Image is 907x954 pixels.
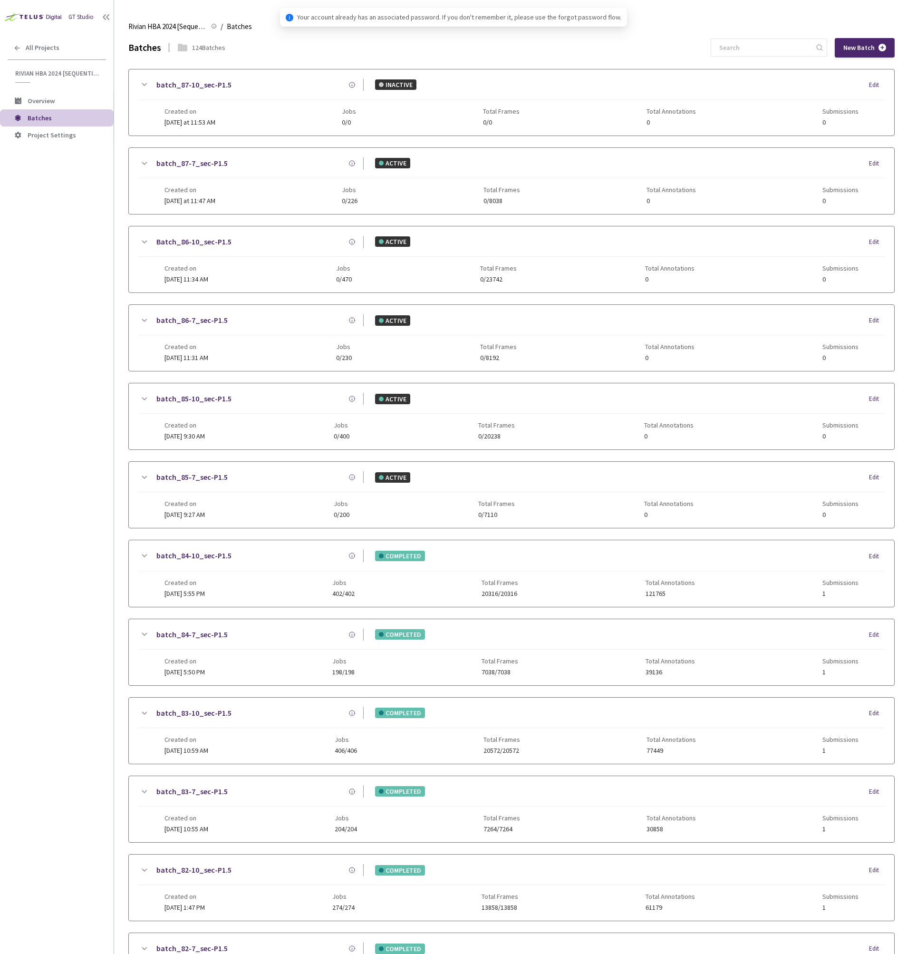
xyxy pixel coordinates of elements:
[483,107,520,115] span: Total Frames
[164,589,205,598] span: [DATE] 5:55 PM
[869,237,885,247] div: Edit
[478,433,515,440] span: 0/20238
[128,21,205,32] span: Rivian HBA 2024 [Sequential]
[164,657,205,665] span: Created on
[375,551,425,561] div: COMPLETED
[869,394,885,404] div: Edit
[342,186,357,194] span: Jobs
[164,107,215,115] span: Created on
[28,131,76,139] span: Project Settings
[822,264,859,272] span: Submissions
[822,747,859,754] span: 1
[129,462,894,528] div: batch_85-7_sec-P1.5ACTIVEEditCreated on[DATE] 9:27 AMJobs0/200Total Frames0/7110Total Annotations...
[336,276,352,283] span: 0/470
[843,44,875,52] span: New Batch
[192,42,225,53] div: 124 Batches
[164,196,215,205] span: [DATE] at 11:47 AM
[156,550,232,562] a: batch_84-10_sec-P1.5
[822,119,859,126] span: 0
[164,736,208,743] span: Created on
[822,276,859,283] span: 0
[646,904,695,911] span: 61179
[483,119,520,126] span: 0/0
[286,14,293,21] span: info-circle
[164,421,205,429] span: Created on
[375,865,425,876] div: COMPLETED
[869,316,885,325] div: Edit
[164,353,208,362] span: [DATE] 11:31 AM
[129,619,894,685] div: batch_84-7_sec-P1.5COMPLETEDEditCreated on[DATE] 5:50 PMJobs198/198Total Frames7038/7038Total Ann...
[822,197,859,204] span: 0
[336,354,352,361] span: 0/230
[822,343,859,350] span: Submissions
[646,186,696,194] span: Total Annotations
[646,826,696,833] span: 30858
[645,264,695,272] span: Total Annotations
[164,500,205,507] span: Created on
[334,421,349,429] span: Jobs
[869,944,885,954] div: Edit
[128,40,161,55] div: Batches
[164,510,205,519] span: [DATE] 9:27 AM
[129,148,894,214] div: batch_87-7_sec-P1.5ACTIVEEditCreated on[DATE] at 11:47 AMJobs0/226Total Frames0/8038Total Annotat...
[822,579,859,586] span: Submissions
[335,747,357,754] span: 406/406
[332,904,355,911] span: 274/274
[129,855,894,921] div: batch_82-10_sec-P1.5COMPLETEDEditCreated on[DATE] 1:47 PMJobs274/274Total Frames13858/13858Total ...
[480,276,517,283] span: 0/23742
[164,668,205,676] span: [DATE] 5:50 PM
[375,158,410,168] div: ACTIVE
[869,552,885,561] div: Edit
[822,669,859,676] span: 1
[822,904,859,911] span: 1
[334,500,349,507] span: Jobs
[480,343,517,350] span: Total Frames
[482,893,518,900] span: Total Frames
[375,472,410,483] div: ACTIVE
[483,186,520,194] span: Total Frames
[822,814,859,822] span: Submissions
[334,433,349,440] span: 0/400
[342,197,357,204] span: 0/226
[164,814,208,822] span: Created on
[822,511,859,518] span: 0
[482,904,518,911] span: 13858/13858
[822,421,859,429] span: Submissions
[822,500,859,507] span: Submissions
[646,669,695,676] span: 39136
[156,236,232,248] a: Batch_86-10_sec-P1.5
[822,893,859,900] span: Submissions
[26,44,59,52] span: All Projects
[129,69,894,136] div: batch_87-10_sec-P1.5INACTIVEEditCreated on[DATE] at 11:53 AMJobs0/0Total Frames0/0Total Annotatio...
[156,707,232,719] a: batch_83-10_sec-P1.5
[335,826,357,833] span: 204/204
[68,12,94,22] div: GT Studio
[478,511,515,518] span: 0/7110
[156,157,228,169] a: batch_87-7_sec-P1.5
[482,669,518,676] span: 7038/7038
[297,12,621,22] span: Your account already has an associated password. If you don't remember it, please use the forgot ...
[869,80,885,90] div: Edit
[483,826,520,833] span: 7264/7264
[156,864,232,876] a: batch_82-10_sec-P1.5
[375,786,425,797] div: COMPLETED
[822,107,859,115] span: Submissions
[869,630,885,640] div: Edit
[644,421,694,429] span: Total Annotations
[822,657,859,665] span: Submissions
[375,708,425,718] div: COMPLETED
[28,114,52,122] span: Batches
[714,39,815,56] input: Search
[164,825,208,833] span: [DATE] 10:55 AM
[646,814,696,822] span: Total Annotations
[227,21,252,32] span: Batches
[336,264,352,272] span: Jobs
[869,159,885,168] div: Edit
[645,276,695,283] span: 0
[335,736,357,743] span: Jobs
[478,421,515,429] span: Total Frames
[480,264,517,272] span: Total Frames
[644,433,694,440] span: 0
[822,590,859,597] span: 1
[129,698,894,764] div: batch_83-10_sec-P1.5COMPLETEDEditCreated on[DATE] 10:59 AMJobs406/406Total Frames20572/20572Total...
